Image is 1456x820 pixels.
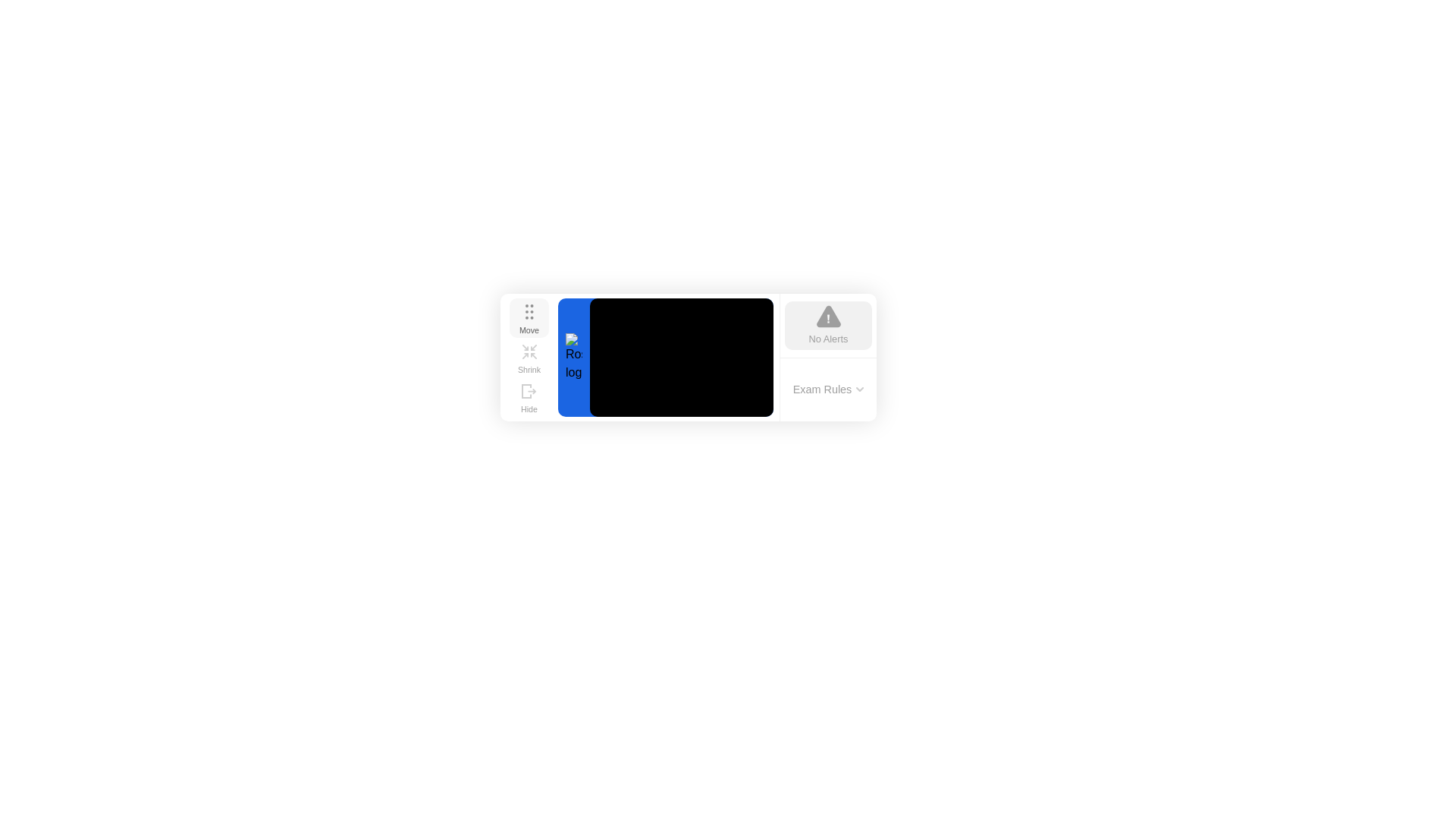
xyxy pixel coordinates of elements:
button: Hide [510,377,549,417]
div: No Alerts [809,332,849,346]
button: Move [510,298,549,338]
div: Move [519,326,539,335]
div: Hide [521,405,538,414]
div: Shrink [518,365,541,374]
button: Exam Rules [789,383,869,396]
button: Shrink [510,338,549,377]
